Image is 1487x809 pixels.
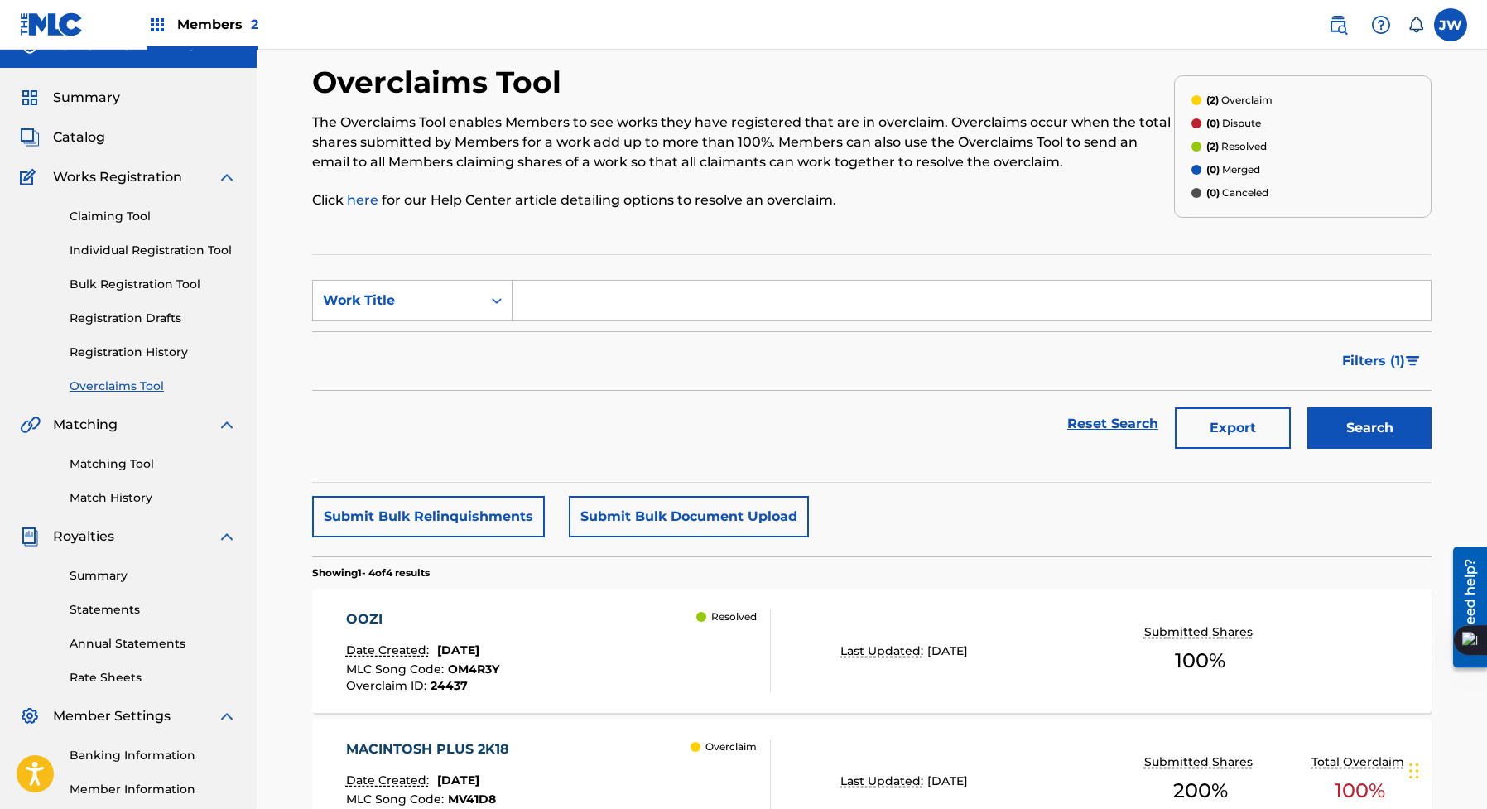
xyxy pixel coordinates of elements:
[1371,15,1391,35] img: help
[1321,8,1355,41] a: Public Search
[1406,356,1420,366] img: filter
[217,706,237,726] img: expand
[1206,116,1261,131] p: Dispute
[20,88,120,108] a: SummarySummary
[1206,93,1273,108] p: Overclaim
[437,643,479,657] span: [DATE]
[1144,624,1257,641] p: Submitted Shares
[20,88,40,108] img: Summary
[20,706,40,726] img: Member Settings
[1332,340,1432,382] button: Filters (1)
[1434,8,1467,41] div: User Menu
[437,773,479,787] span: [DATE]
[323,291,472,311] div: Work Title
[1409,746,1419,796] div: Drag
[312,589,1432,713] a: OOZIDate Created:[DATE]MLC Song Code:OM4R3YOverclaim ID:24437 ResolvedLast Updated:[DATE]Submitte...
[1342,351,1405,371] span: Filters ( 1 )
[53,527,114,547] span: Royalties
[20,128,40,147] img: Catalog
[448,662,499,677] span: OM4R3Y
[346,662,448,677] span: MLC Song Code :
[70,669,237,686] a: Rate Sheets
[70,781,237,798] a: Member Information
[1206,140,1219,152] span: (2)
[20,167,41,187] img: Works Registration
[1144,754,1257,771] p: Submitted Shares
[711,609,757,624] p: Resolved
[1175,646,1225,676] span: 100 %
[1206,94,1219,106] span: (2)
[1173,776,1228,806] span: 200 %
[70,601,237,619] a: Statements
[1206,139,1267,154] p: Resolved
[346,642,433,659] p: Date Created:
[1206,163,1220,176] span: (0)
[20,12,84,36] img: MLC Logo
[927,773,968,788] span: [DATE]
[1364,8,1398,41] div: Help
[1206,185,1268,200] p: Canceled
[70,635,237,652] a: Annual Statements
[705,739,757,754] p: Overclaim
[346,678,431,693] span: Overclaim ID :
[312,113,1174,172] p: The Overclaims Tool enables Members to see works they have registered that are in overclaim. Over...
[70,208,237,225] a: Claiming Tool
[70,276,237,293] a: Bulk Registration Tool
[346,772,433,789] p: Date Created:
[177,15,258,34] span: Members
[20,415,41,435] img: Matching
[312,190,1174,210] p: Click for our Help Center article detailing options to resolve an overclaim.
[70,567,237,585] a: Summary
[1206,186,1220,199] span: (0)
[70,455,237,473] a: Matching Tool
[1059,406,1167,442] a: Reset Search
[1441,540,1487,673] iframe: Resource Center
[53,706,171,726] span: Member Settings
[70,747,237,764] a: Banking Information
[312,496,545,537] button: Submit Bulk Relinquishments
[927,643,968,658] span: [DATE]
[53,415,118,435] span: Matching
[53,88,120,108] span: Summary
[1175,407,1291,449] button: Export
[70,310,237,327] a: Registration Drafts
[569,496,809,537] button: Submit Bulk Document Upload
[217,415,237,435] img: expand
[346,609,499,629] div: OOZI
[147,15,167,35] img: Top Rightsholders
[251,17,258,32] span: 2
[347,192,382,208] a: here
[312,64,570,101] h2: Overclaims Tool
[1307,407,1432,449] button: Search
[217,527,237,547] img: expand
[840,773,927,790] p: Last Updated:
[53,128,105,147] span: Catalog
[20,527,40,547] img: Royalties
[53,167,182,187] span: Works Registration
[70,344,237,361] a: Registration History
[312,566,430,580] p: Showing 1 - 4 of 4 results
[1206,162,1260,177] p: Merged
[1408,17,1424,33] div: Notifications
[840,643,927,660] p: Last Updated:
[70,489,237,507] a: Match History
[70,378,237,395] a: Overclaims Tool
[217,167,237,187] img: expand
[1335,776,1385,806] span: 100 %
[20,128,105,147] a: CatalogCatalog
[1206,117,1220,129] span: (0)
[346,739,517,759] div: MACINTOSH PLUS 2K18
[1311,754,1408,771] p: Total Overclaim
[431,678,468,693] span: 24437
[312,280,1432,457] form: Search Form
[1404,730,1487,809] iframe: Chat Widget
[1328,15,1348,35] img: search
[70,242,237,259] a: Individual Registration Tool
